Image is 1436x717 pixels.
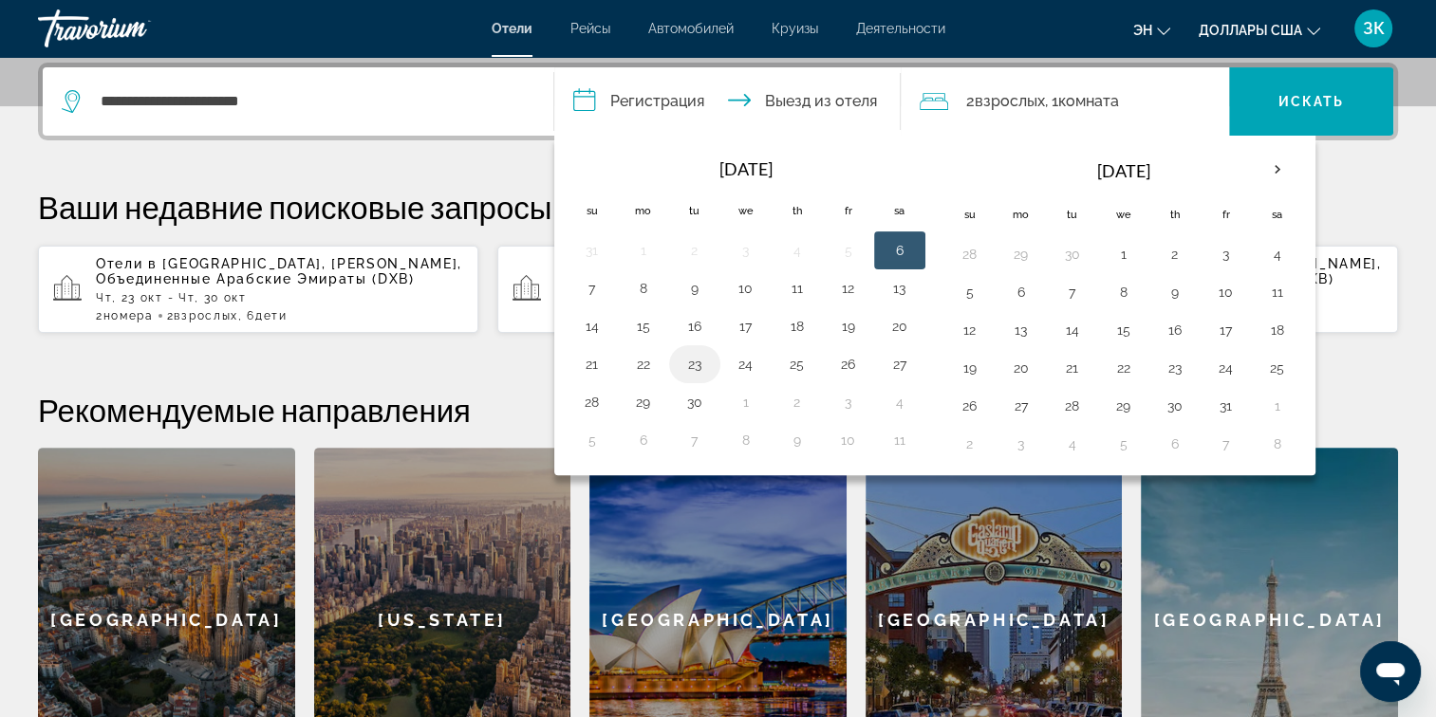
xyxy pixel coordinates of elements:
button: Day 9 [680,275,710,302]
button: Day 8 [628,275,659,302]
button: Day 7 [577,275,607,302]
button: Day 18 [782,313,812,340]
button: Day 11 [885,427,915,453]
span: Взрослых [974,92,1044,110]
font: 2 [96,309,103,322]
button: Day 5 [955,279,985,305]
button: Day 26 [833,351,864,377]
font: , 1 [1044,92,1057,110]
button: Day 12 [955,317,985,343]
button: Day 28 [577,389,607,415]
button: Day 8 [1109,279,1139,305]
button: Day 19 [833,313,864,340]
button: Day 21 [577,351,607,377]
button: Day 16 [1160,317,1190,343]
button: Путешественники: 2 взрослых, 0 детей [901,67,1229,136]
button: Day 27 [1006,393,1036,419]
button: Day 4 [1262,241,1293,267]
button: Day 29 [628,389,659,415]
button: Day 28 [955,241,985,267]
button: Day 21 [1057,355,1088,381]
button: Day 25 [1262,355,1293,381]
button: Day 2 [1160,241,1190,267]
button: Day 8 [1262,431,1293,457]
button: Day 22 [1109,355,1139,381]
span: Дети [255,309,288,322]
font: [DATE] [1097,160,1150,181]
button: Day 18 [1262,317,1293,343]
button: Day 29 [1109,393,1139,419]
button: Day 5 [833,237,864,264]
button: Day 11 [782,275,812,302]
div: Виджет поиска [43,67,1393,136]
font: 2 [167,309,175,322]
button: Day 4 [1057,431,1088,457]
a: Круизы [772,21,818,36]
button: Day 10 [833,427,864,453]
button: Day 20 [885,313,915,340]
button: Day 15 [1109,317,1139,343]
button: Day 2 [782,389,812,415]
button: Day 6 [628,427,659,453]
button: Day 12 [833,275,864,302]
span: , [PERSON_NAME], Объединенные Арабские Эмираты (DXB) [96,256,462,286]
span: Взрослых [174,309,237,322]
button: Day 24 [731,351,761,377]
button: Day 17 [731,313,761,340]
button: Day 30 [680,389,710,415]
button: Day 20 [1006,355,1036,381]
a: Автомобилей [648,21,734,36]
button: Day 31 [1211,393,1241,419]
button: Day 6 [1006,279,1036,305]
button: Изменение языка [1133,16,1170,44]
button: Day 4 [885,389,915,415]
button: Day 31 [577,237,607,264]
button: Day 19 [955,355,985,381]
button: Day 27 [885,351,915,377]
p: Ваши недавние поисковые запросы [38,188,1398,226]
button: Day 3 [1006,431,1036,457]
a: Деятельности [856,21,945,36]
button: Day 1 [1262,393,1293,419]
button: Day 3 [731,237,761,264]
button: Day 10 [731,275,761,302]
button: Day 11 [1262,279,1293,305]
button: Day 17 [1211,317,1241,343]
button: Отели в [GEOGRAPHIC_DATA], [PERSON_NAME], Объединенные Арабские Эмираты (DXB)Чт, 23 окт - Чт, 30 ... [497,245,938,334]
p: Чт, 23 окт - Чт, 30 окт [96,291,463,304]
button: Day 6 [885,237,915,264]
button: Day 14 [1057,317,1088,343]
span: Комната [1057,92,1118,110]
a: Рейсы [570,21,610,36]
button: Day 22 [628,351,659,377]
button: Day 16 [680,313,710,340]
button: Day 13 [1006,317,1036,343]
span: эн [1133,23,1152,38]
span: Доллары США [1199,23,1302,38]
button: Day 2 [955,431,985,457]
button: Day 26 [955,393,985,419]
button: Day 28 [1057,393,1088,419]
button: Day 23 [1160,355,1190,381]
button: Day 7 [1211,431,1241,457]
button: Day 2 [680,237,710,264]
span: Искать [1278,94,1345,109]
font: 2 [965,92,974,110]
button: Day 24 [1211,355,1241,381]
button: Day 7 [1057,279,1088,305]
button: Day 1 [731,389,761,415]
button: Day 1 [628,237,659,264]
button: Day 13 [885,275,915,302]
button: Day 30 [1160,393,1190,419]
font: , 6 [238,309,255,322]
button: Day 15 [628,313,659,340]
button: Day 5 [577,427,607,453]
button: Изменить валюту [1199,16,1320,44]
button: Day 1 [1109,241,1139,267]
button: Day 29 [1006,241,1036,267]
span: Номера [103,309,154,322]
